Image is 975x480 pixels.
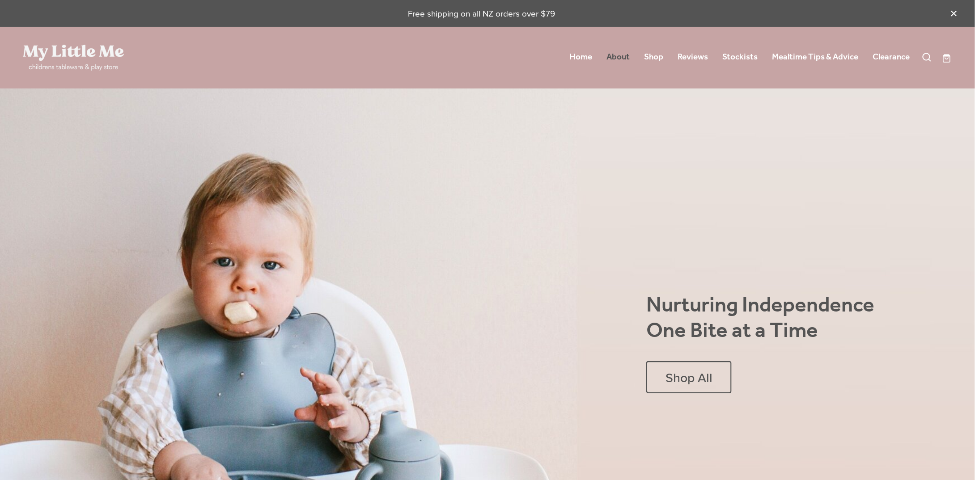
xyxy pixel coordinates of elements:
a: Shop [644,49,664,65]
a: Mealtime Tips & Advice [772,49,859,65]
a: Reviews [678,49,708,65]
p: Free shipping on all NZ orders over $79 [23,8,941,20]
span: Shop All [666,370,712,385]
a: My Little Me Ltd homepage [23,45,209,71]
a: About [607,49,630,65]
a: Shop All [646,361,732,393]
a: Clearance [873,49,910,65]
a: Stockists [723,49,758,65]
h1: Nurturing Independence One Bite at a Time [646,293,907,344]
a: Home [570,49,593,65]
